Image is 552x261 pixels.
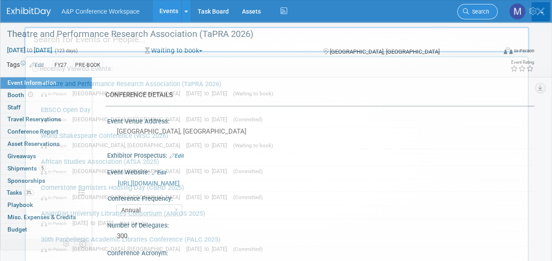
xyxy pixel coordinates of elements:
span: (Waiting to book) [233,91,273,97]
a: EBSCO Open Day In-Person [GEOGRAPHIC_DATA], [GEOGRAPHIC_DATA] [DATE] to [DATE] (Committed) [36,102,523,127]
a: Anatolian University Libraries Consortium (ANKOS 2025) In-Person [DATE] to [DATE] (Not Going) [36,206,523,231]
span: In-Person [41,117,71,123]
span: [DATE] to [DATE] [186,142,231,149]
span: [GEOGRAPHIC_DATA], [GEOGRAPHIC_DATA] [72,194,184,200]
a: Cornerstone Barristers Housing Day (CBHD 2025) In-Person [GEOGRAPHIC_DATA], [GEOGRAPHIC_DATA] [DA... [36,180,523,205]
span: (Not Going) [119,220,146,226]
a: Theatre and Performance Research Association (TaPRA 2026) In-Person [GEOGRAPHIC_DATA], [GEOGRAPHI... [36,76,523,101]
span: [DATE] to [DATE] [72,220,118,226]
div: Recently Viewed Events: [30,57,523,76]
a: African Studies Association (AfSA 2025) In-Person [GEOGRAPHIC_DATA], [GEOGRAPHIC_DATA] [DATE] to ... [36,154,523,179]
span: In-Person [41,221,71,226]
span: In-Person [41,195,71,200]
span: [DATE] to [DATE] [186,246,231,252]
span: [GEOGRAPHIC_DATA], [GEOGRAPHIC_DATA] [72,116,184,123]
span: In-Person [41,143,71,149]
span: [GEOGRAPHIC_DATA], [GEOGRAPHIC_DATA] [72,168,184,174]
span: (Committed) [233,168,263,174]
span: [DATE] to [DATE] [186,90,231,97]
span: [GEOGRAPHIC_DATA], [GEOGRAPHIC_DATA] [72,90,184,97]
span: [GEOGRAPHIC_DATA], [GEOGRAPHIC_DATA] [72,142,184,149]
span: In-Person [41,246,71,252]
a: World Shakespeare Conference (WSC 2026) In-Person [GEOGRAPHIC_DATA], [GEOGRAPHIC_DATA] [DATE] to ... [36,128,523,153]
span: (Committed) [233,246,263,252]
span: [DATE] to [DATE] [186,168,231,174]
span: In-Person [41,169,71,174]
span: In-Person [41,91,71,97]
span: [DATE] to [DATE] [186,194,231,200]
span: (Committed) [233,194,263,200]
span: (Waiting to book) [233,142,273,149]
span: [DATE] to [DATE] [186,116,231,123]
input: Search for Events or People... [24,27,529,52]
a: 30th Panhellenic Academic Libraries Conference (PALC 2025) In-Person [GEOGRAPHIC_DATA], [GEOGRAPH... [36,232,523,257]
span: [GEOGRAPHIC_DATA], [GEOGRAPHIC_DATA] [72,246,184,252]
span: (Committed) [233,116,263,123]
